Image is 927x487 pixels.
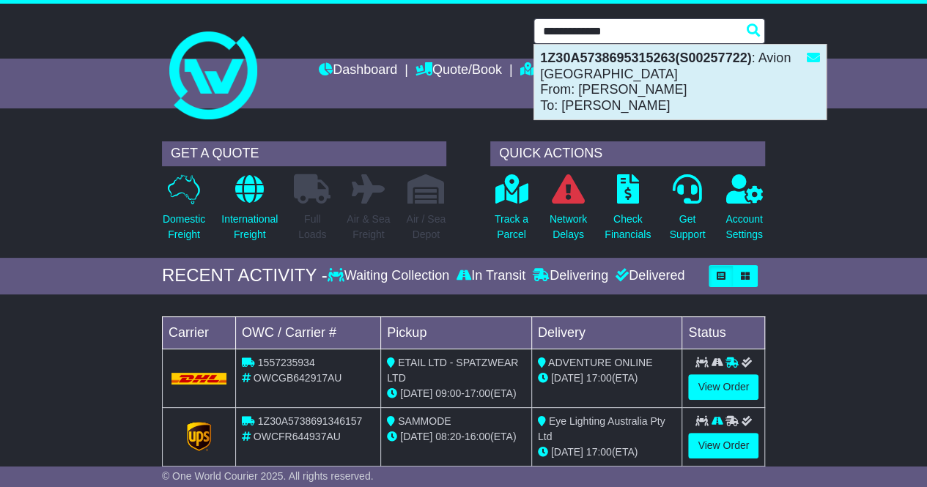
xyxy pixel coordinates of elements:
div: : Avion [GEOGRAPHIC_DATA] From: [PERSON_NAME] To: [PERSON_NAME] [534,45,826,119]
span: OWCFR644937AU [254,431,341,442]
img: GetCarrierServiceLogo [187,422,212,451]
p: Air & Sea Freight [347,212,390,242]
p: Network Delays [550,212,587,242]
span: SAMMODE [398,415,451,427]
span: ADVENTURE ONLINE [548,357,652,368]
div: (ETA) [538,371,676,386]
p: Full Loads [294,212,330,242]
strong: 1Z30A5738695315263(S00257722) [540,51,751,65]
a: Tracking [520,59,585,83]
span: 09:00 [435,387,461,399]
img: DHL.png [171,373,226,384]
span: [DATE] [400,387,432,399]
span: Eye Lighting Australia Pty Ltd [538,415,665,442]
p: Check Financials [605,212,651,242]
td: OWC / Carrier # [235,316,380,349]
span: 16:00 [465,431,490,442]
a: View Order [688,374,758,400]
span: 08:20 [435,431,461,442]
span: [DATE] [551,446,583,458]
td: Pickup [381,316,532,349]
div: GET A QUOTE [162,141,446,166]
a: Track aParcel [494,174,529,250]
td: Status [682,316,765,349]
a: AccountSettings [725,174,764,250]
div: (ETA) [538,445,676,460]
a: Dashboard [319,59,397,83]
span: 1Z30A5738691346157 [258,415,362,427]
a: NetworkDelays [549,174,588,250]
a: View Order [688,433,758,458]
p: Account Settings [725,212,763,242]
span: 17:00 [586,372,612,384]
td: Delivery [531,316,682,349]
span: © One World Courier 2025. All rights reserved. [162,470,374,482]
div: Delivered [612,268,684,284]
span: 1557235934 [258,357,315,368]
div: Waiting Collection [328,268,453,284]
div: Delivering [529,268,612,284]
div: - (ETA) [387,429,525,445]
div: RECENT ACTIVITY - [162,265,328,286]
span: ETAIL LTD - SPATZWEAR LTD [387,357,518,384]
p: Get Support [669,212,705,242]
a: CheckFinancials [604,174,651,250]
a: DomesticFreight [162,174,206,250]
div: In Transit [453,268,529,284]
td: Carrier [162,316,235,349]
span: [DATE] [400,431,432,442]
div: - (ETA) [387,386,525,401]
span: 17:00 [586,446,612,458]
a: Quote/Book [416,59,502,83]
div: QUICK ACTIONS [490,141,765,166]
span: [DATE] [551,372,583,384]
a: GetSupport [668,174,706,250]
p: Domestic Freight [163,212,205,242]
span: OWCGB642917AU [254,372,342,384]
p: International Freight [221,212,278,242]
span: 17:00 [465,387,490,399]
p: Track a Parcel [495,212,528,242]
p: Air / Sea Depot [406,212,446,242]
a: InternationalFreight [221,174,278,250]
